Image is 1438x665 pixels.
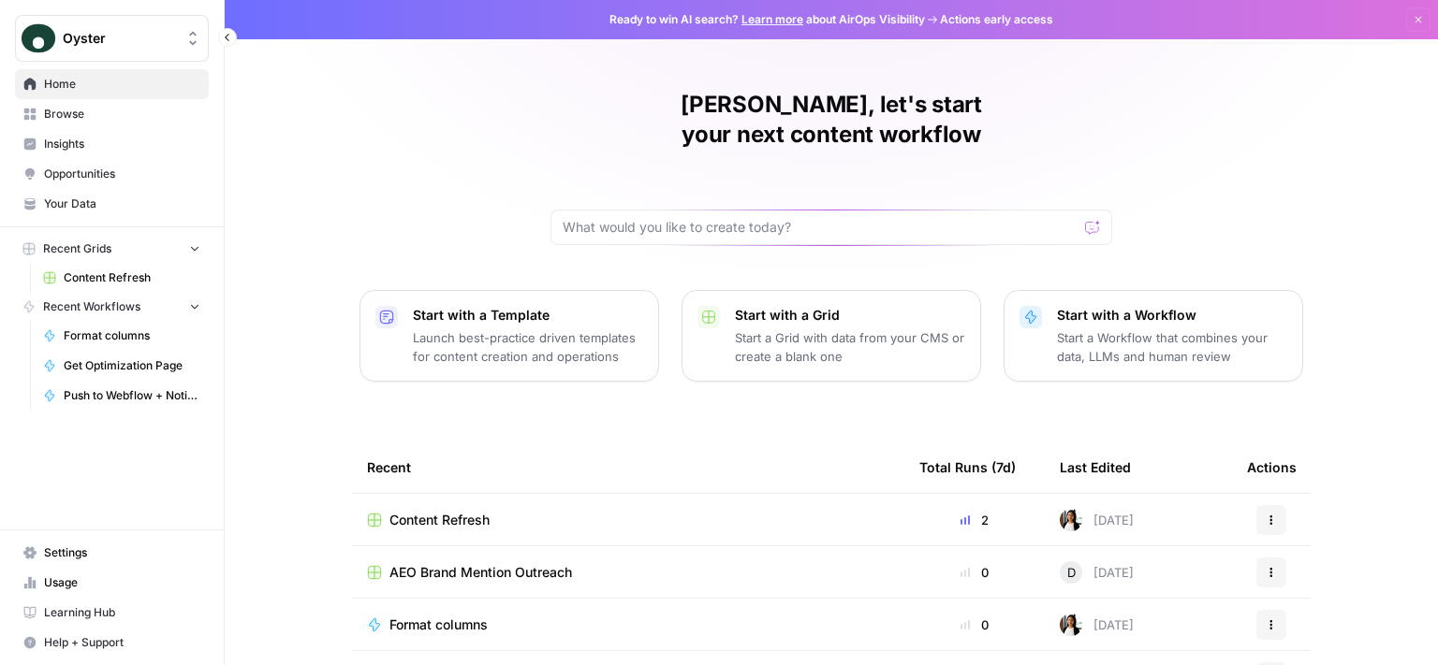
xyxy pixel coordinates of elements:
[15,189,209,219] a: Your Data
[413,328,643,366] p: Launch best-practice driven templates for content creation and operations
[389,615,488,634] span: Format columns
[563,218,1078,237] input: What would you like to create today?
[15,159,209,189] a: Opportunities
[15,129,209,159] a: Insights
[735,328,965,366] p: Start a Grid with data from your CMS or create a blank one
[63,29,176,48] span: Oyster
[919,615,1030,634] div: 0
[1060,509,1134,531] div: [DATE]
[64,357,200,374] span: Get Optimization Page
[1004,290,1303,382] button: Start with a WorkflowStart a Workflow that combines your data, LLMs and human review
[44,76,200,93] span: Home
[359,290,659,382] button: Start with a TemplateLaunch best-practice driven templates for content creation and operations
[44,604,200,621] span: Learning Hub
[15,235,209,263] button: Recent Grids
[367,511,889,529] a: Content Refresh
[22,22,55,55] img: Oyster Logo
[367,615,889,634] a: Format columns
[1060,614,1082,636] img: xqjo96fmx1yk2e67jao8cdkou4un
[15,69,209,99] a: Home
[367,563,889,582] a: AEO Brand Mention Outreach
[1060,509,1082,531] img: xqjo96fmx1yk2e67jao8cdkou4un
[64,269,200,286] span: Content Refresh
[44,195,200,212] span: Your Data
[44,574,200,591] span: Usage
[413,306,643,325] p: Start with a Template
[35,321,209,351] a: Format columns
[1060,561,1134,584] div: [DATE]
[1060,441,1131,493] div: Last Edited
[389,563,572,582] span: AEO Brand Mention Outreach
[940,11,1053,28] span: Actions early access
[389,511,490,529] span: Content Refresh
[919,441,1016,493] div: Total Runs (7d)
[1060,614,1134,636] div: [DATE]
[741,12,803,26] a: Learn more
[735,306,965,325] p: Start with a Grid
[15,538,209,568] a: Settings
[44,634,200,651] span: Help + Support
[15,15,209,62] button: Workspace: Oyster
[550,90,1112,150] h1: [PERSON_NAME], let's start your next content workflow
[609,11,925,28] span: Ready to win AI search? about AirOps Visibility
[919,563,1030,582] div: 0
[44,544,200,561] span: Settings
[15,628,209,658] button: Help + Support
[35,263,209,293] a: Content Refresh
[64,327,200,344] span: Format columns
[367,441,889,493] div: Recent
[1057,306,1287,325] p: Start with a Workflow
[35,381,209,411] a: Push to Webflow + Notification
[1247,441,1297,493] div: Actions
[15,568,209,598] a: Usage
[44,166,200,182] span: Opportunities
[43,298,140,315] span: Recent Workflows
[1057,328,1287,366] p: Start a Workflow that combines your data, LLMs and human review
[919,511,1030,529] div: 2
[43,240,111,257] span: Recent Grids
[44,136,200,152] span: Insights
[15,598,209,628] a: Learning Hub
[15,293,209,321] button: Recent Workflows
[44,106,200,123] span: Browse
[35,351,209,381] a: Get Optimization Page
[15,99,209,129] a: Browse
[682,290,981,382] button: Start with a GridStart a Grid with data from your CMS or create a blank one
[1067,563,1076,582] span: D
[64,387,200,404] span: Push to Webflow + Notification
